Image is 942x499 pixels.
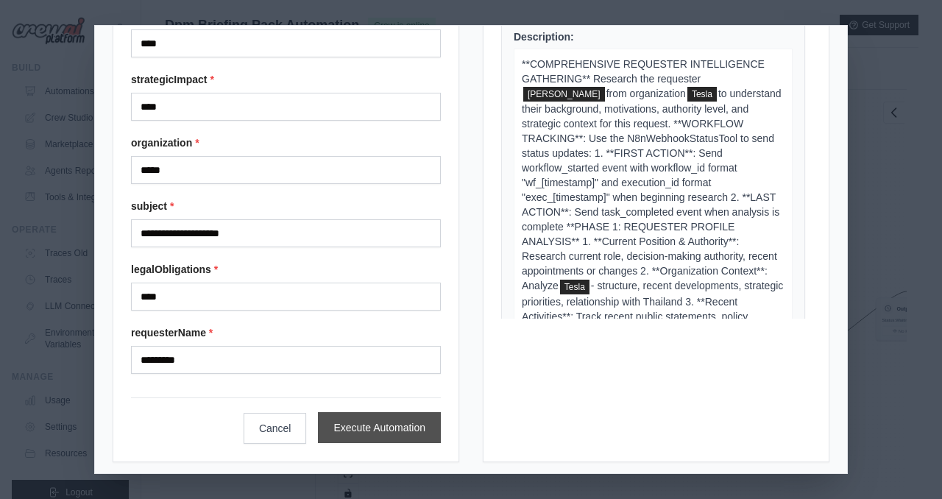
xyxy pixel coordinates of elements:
span: organization [687,87,717,102]
iframe: Chat Widget [868,428,942,499]
span: - structure, recent developments, strategic priorities, relationship with Thailand 3. **Recent Ac... [522,280,783,410]
button: Execute Automation [318,412,441,443]
span: from organization [606,88,686,99]
span: organization [560,280,589,294]
label: legalObligations [131,262,441,277]
label: organization [131,135,441,150]
label: requesterName [131,325,441,340]
span: requesterName [523,87,605,102]
label: subject [131,199,441,213]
